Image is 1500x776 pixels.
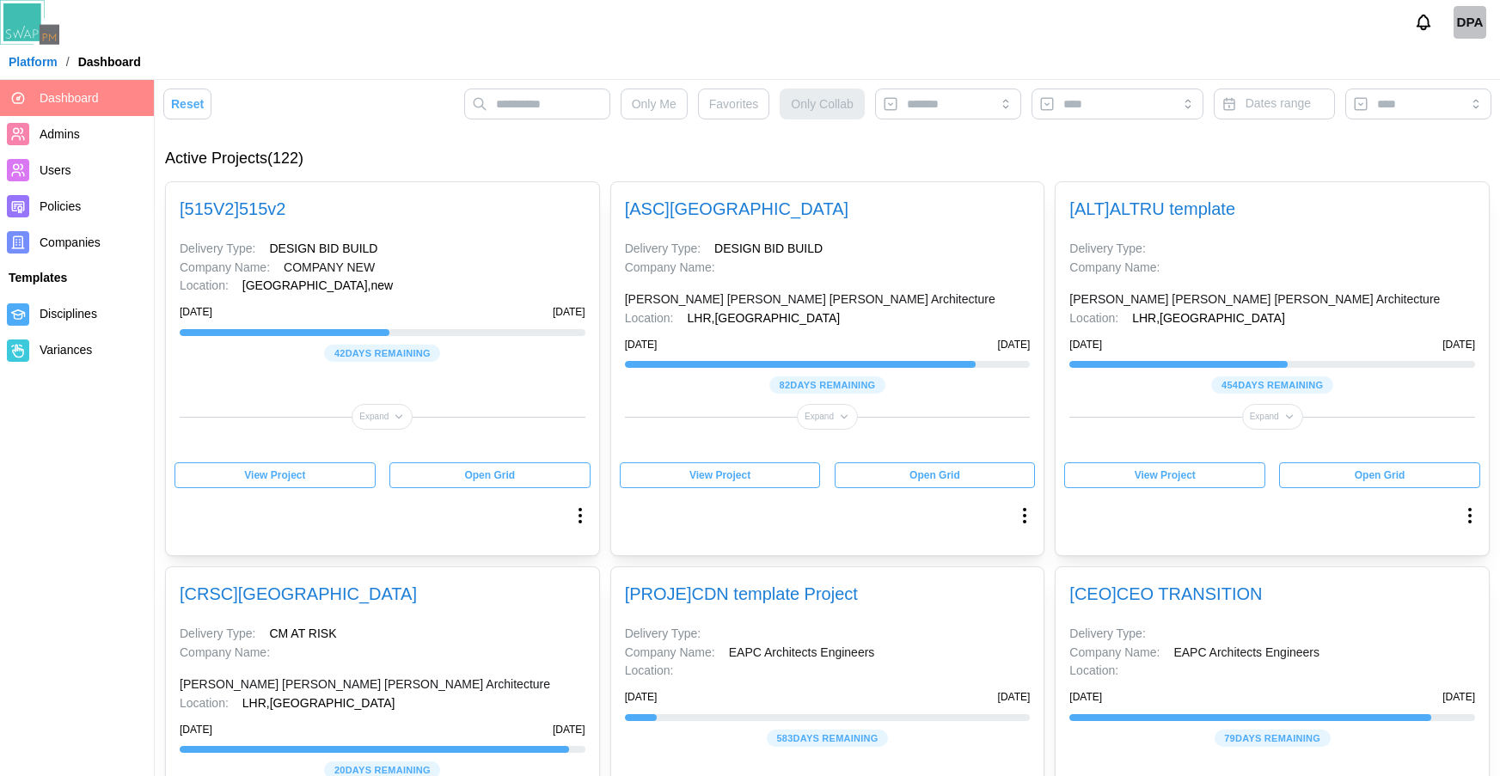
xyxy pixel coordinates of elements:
span: Expand [805,405,834,429]
span: Dashboard [40,91,99,105]
span: Disciplines [40,307,97,321]
button: Open Grid [835,462,1036,488]
div: DPA [1454,6,1486,39]
span: Admins [40,127,80,141]
button: Only Me [621,89,688,119]
div: DESIGN BID BUILD [714,240,823,259]
div: [DATE] [998,689,1031,706]
div: Delivery Type: [1069,625,1145,644]
div: Company Name: [180,259,270,278]
div: [DATE] [1442,337,1475,353]
div: Location: [1069,309,1118,328]
div: Location: [180,694,229,713]
button: Open Grid [1279,462,1480,488]
span: 454 days remaining [1221,377,1323,393]
div: Company Name: [625,259,715,278]
span: View Project [244,463,305,487]
div: Delivery Type: [180,625,255,644]
div: [DATE] [180,722,212,738]
button: Reset [163,89,211,119]
div: [DATE] [1442,689,1475,706]
span: 82 days remaining [780,377,876,393]
div: DESIGN BID BUILD [269,240,377,259]
div: Company Name: [1069,259,1160,278]
a: [PERSON_NAME] [PERSON_NAME] [PERSON_NAME] Architecture [1069,290,1440,309]
div: LHR , [GEOGRAPHIC_DATA] [687,309,840,328]
span: Users [40,163,71,177]
button: View Project [1064,462,1265,488]
span: Expand [359,405,389,429]
span: Dates range [1246,96,1311,110]
div: LHR , [GEOGRAPHIC_DATA] [1132,309,1285,328]
div: Company Name: [1069,644,1160,663]
a: Platform [9,56,58,68]
span: Favorites [709,89,759,119]
a: EAPC Architects Engineers [729,644,875,663]
button: View Project [620,462,821,488]
div: Location: [625,309,674,328]
button: Open Grid [389,462,591,488]
a: [ASC][GEOGRAPHIC_DATA] [625,199,848,218]
a: [PERSON_NAME] [PERSON_NAME] [PERSON_NAME] Architecture [180,675,550,694]
div: CM AT RISK [269,625,336,644]
a: [PROJE]CDN template Project [625,584,858,603]
div: [GEOGRAPHIC_DATA] , new [242,277,393,296]
div: Location: [1069,662,1118,681]
span: Expand [1250,405,1279,429]
a: EAPC Architects Engineers [1173,644,1319,663]
span: Variances [40,343,92,357]
div: Delivery Type: [180,240,255,259]
button: Notifications [1409,8,1438,37]
div: [DATE] [1069,337,1102,353]
div: Delivery Type: [625,240,701,259]
a: [CEO]CEO TRANSITION [1069,584,1262,603]
button: Expand [352,404,413,430]
span: Reset [171,89,204,119]
span: Only Me [632,89,677,119]
div: Delivery Type: [625,625,701,644]
div: [DATE] [998,337,1031,353]
span: Open Grid [464,463,515,487]
div: Active Projects (122) [165,147,1490,171]
div: Dashboard [78,56,141,68]
div: [DATE] [625,337,658,353]
div: [DATE] [1069,689,1102,706]
button: Expand [1242,404,1303,430]
span: 79 days remaining [1224,730,1320,746]
div: / [66,56,70,68]
span: 42 days remaining [334,345,431,361]
button: Dates range [1214,89,1335,119]
div: Delivery Type: [1069,240,1145,259]
a: COMPANY NEW [284,259,375,278]
span: 583 days remaining [776,730,878,746]
span: Companies [40,235,101,249]
div: [DATE] [553,304,585,321]
div: Company Name: [625,644,715,663]
a: [ALT]ALTRU template [1069,199,1235,218]
span: Policies [40,199,81,213]
span: Open Grid [1355,463,1405,487]
a: Daud Platform admin [1454,6,1486,39]
div: Templates [9,269,145,288]
div: [DATE] [625,689,658,706]
a: [PERSON_NAME] [PERSON_NAME] [PERSON_NAME] Architecture [625,290,995,309]
button: Favorites [698,89,770,119]
span: View Project [689,463,750,487]
span: View Project [1135,463,1196,487]
span: Open Grid [909,463,960,487]
button: View Project [174,462,376,488]
a: [CRSC][GEOGRAPHIC_DATA] [180,584,417,603]
button: Expand [797,404,858,430]
div: Company Name: [180,644,270,663]
div: LHR , [GEOGRAPHIC_DATA] [242,694,395,713]
div: [DATE] [553,722,585,738]
a: [515V2]515v2 [180,199,285,218]
div: Location: [180,277,229,296]
div: [DATE] [180,304,212,321]
div: Location: [625,662,674,681]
